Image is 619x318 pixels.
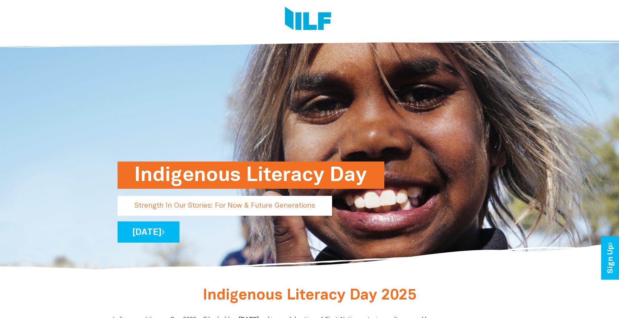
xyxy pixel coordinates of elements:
[203,289,416,303] span: Indigenous Literacy Day 2025
[118,196,332,216] p: Strength In Our Stories: For Now & Future Generations
[118,221,180,243] a: [DATE]
[285,7,331,32] img: Logo
[134,162,367,189] h1: Indigenous Literacy Day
